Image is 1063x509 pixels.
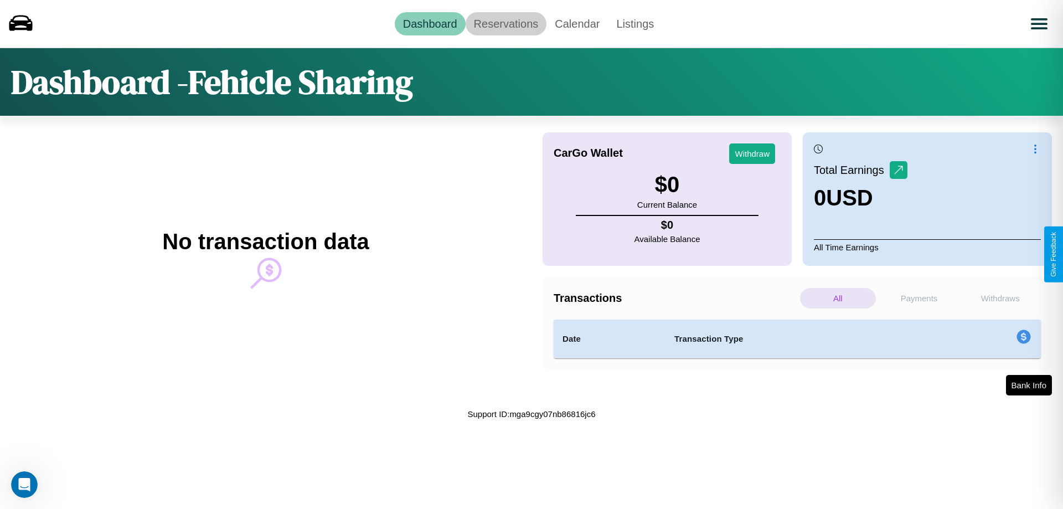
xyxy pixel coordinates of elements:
h4: $ 0 [634,219,700,232]
h4: Date [563,332,657,346]
h2: No transaction data [162,229,369,254]
table: simple table [554,320,1041,358]
h3: 0 USD [814,186,907,210]
a: Dashboard [395,12,466,35]
a: Reservations [466,12,547,35]
button: Withdraw [729,143,775,164]
iframe: Intercom live chat [11,471,38,498]
p: Payments [881,288,957,309]
h4: CarGo Wallet [554,147,623,160]
button: Open menu [1024,8,1055,39]
button: Bank Info [1006,375,1052,395]
p: All Time Earnings [814,239,1041,255]
p: All [800,288,876,309]
p: Available Balance [634,232,700,246]
a: Listings [608,12,662,35]
p: Withdraws [962,288,1038,309]
h1: Dashboard - Fehicle Sharing [11,59,413,105]
p: Support ID: mga9cgy07nb86816jc6 [468,407,596,421]
h3: $ 0 [637,172,697,197]
p: Current Balance [637,197,697,212]
p: Total Earnings [814,160,890,180]
h4: Transactions [554,292,797,305]
h4: Transaction Type [674,332,926,346]
div: Give Feedback [1050,232,1057,277]
a: Calendar [546,12,608,35]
